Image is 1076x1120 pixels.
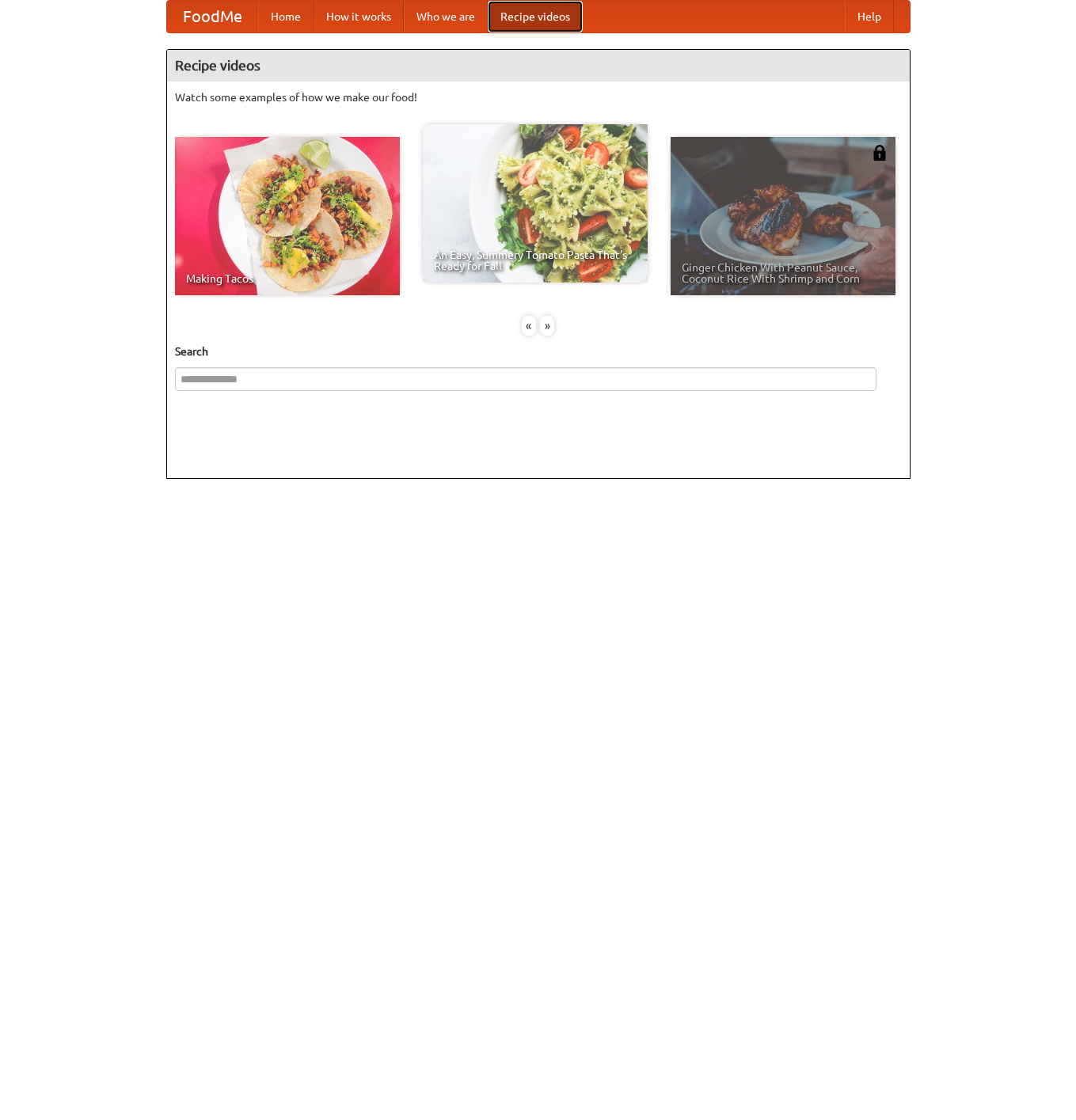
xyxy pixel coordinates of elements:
div: » [540,316,554,336]
a: An Easy, Summery Tomato Pasta That's Ready for Fall [423,124,648,283]
a: Making Tacos [175,137,400,295]
a: Recipe videos [488,1,583,32]
p: Watch some examples of how we make our food! [175,89,902,105]
img: 483408.png [872,145,888,161]
span: An Easy, Summery Tomato Pasta That's Ready for Fall [434,249,637,271]
a: Home [258,1,314,32]
span: Making Tacos [186,273,389,284]
div: « [522,316,536,336]
h4: Recipe videos [167,50,910,82]
a: How it works [314,1,404,32]
a: FoodMe [167,1,258,32]
h5: Search [175,344,902,359]
a: Help [845,1,894,32]
a: Who we are [404,1,488,32]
